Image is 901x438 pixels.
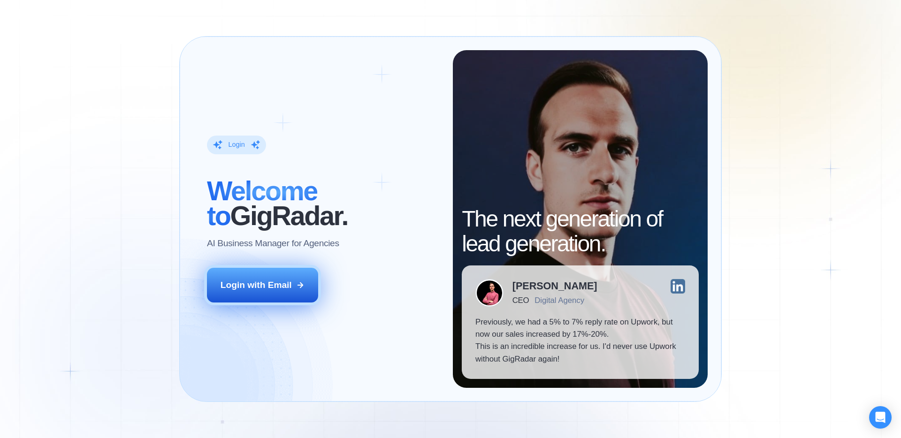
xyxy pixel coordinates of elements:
div: CEO [512,296,529,305]
span: Welcome to [207,176,317,231]
div: Digital Agency [534,296,584,305]
p: Previously, we had a 5% to 7% reply rate on Upwork, but now our sales increased by 17%-20%. This ... [475,316,685,366]
div: [PERSON_NAME] [512,281,597,291]
h2: The next generation of lead generation. [462,207,699,257]
div: Login with Email [221,279,292,291]
div: Open Intercom Messenger [869,406,892,429]
p: AI Business Manager for Agencies [207,237,339,249]
h2: ‍ GigRadar. [207,179,439,228]
button: Login with Email [207,268,319,302]
div: Login [228,140,244,149]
